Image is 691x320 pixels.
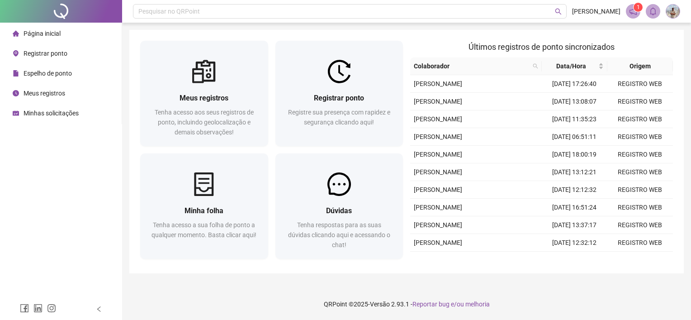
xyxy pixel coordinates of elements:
span: [PERSON_NAME] [414,186,462,193]
a: Registrar pontoRegistre sua presença com rapidez e segurança clicando aqui! [275,41,403,146]
td: REGISTRO WEB [607,181,673,199]
span: search [555,8,562,15]
td: [DATE] 13:12:21 [542,163,607,181]
td: [DATE] 13:08:07 [542,93,607,110]
td: [DATE] 11:35:23 [542,110,607,128]
td: [DATE] 06:51:11 [542,128,607,146]
span: [PERSON_NAME] [572,6,620,16]
span: environment [13,50,19,57]
td: [DATE] 12:32:12 [542,234,607,252]
span: [PERSON_NAME] [414,221,462,229]
span: Versão [370,301,390,308]
td: REGISTRO WEB [607,128,673,146]
span: Registrar ponto [24,50,67,57]
a: Minha folhaTenha acesso a sua folha de ponto a qualquer momento. Basta clicar aqui! [140,153,268,259]
span: [PERSON_NAME] [414,115,462,123]
td: REGISTRO WEB [607,199,673,216]
span: left [96,306,102,312]
span: Data/Hora [545,61,596,71]
span: Registre sua presença com rapidez e segurança clicando aqui! [288,109,390,126]
a: Meus registrosTenha acesso aos seus registros de ponto, incluindo geolocalização e demais observa... [140,41,268,146]
span: home [13,30,19,37]
td: REGISTRO WEB [607,216,673,234]
span: Últimos registros de ponto sincronizados [469,42,615,52]
span: search [533,63,538,69]
span: linkedin [33,304,43,313]
span: schedule [13,110,19,116]
span: clock-circle [13,90,19,96]
span: Minhas solicitações [24,110,79,117]
span: Dúvidas [326,206,352,215]
span: Tenha respostas para as suas dúvidas clicando aqui e acessando o chat! [288,221,390,248]
td: [DATE] 16:51:24 [542,199,607,216]
span: [PERSON_NAME] [414,80,462,87]
td: [DATE] 12:12:32 [542,181,607,199]
span: [PERSON_NAME] [414,168,462,176]
span: [PERSON_NAME] [414,133,462,140]
span: Registrar ponto [314,94,364,102]
span: instagram [47,304,56,313]
td: [DATE] 18:00:19 [542,146,607,163]
sup: 1 [634,3,643,12]
img: 84068 [666,5,680,18]
span: Espelho de ponto [24,70,72,77]
td: [DATE] 17:26:40 [542,75,607,93]
a: DúvidasTenha respostas para as suas dúvidas clicando aqui e acessando o chat! [275,153,403,259]
span: Tenha acesso aos seus registros de ponto, incluindo geolocalização e demais observações! [155,109,254,136]
td: REGISTRO WEB [607,252,673,269]
span: Reportar bug e/ou melhoria [412,301,490,308]
span: bell [649,7,657,15]
td: REGISTRO WEB [607,234,673,252]
span: [PERSON_NAME] [414,151,462,158]
td: REGISTRO WEB [607,146,673,163]
span: search [531,59,540,73]
span: Minha folha [185,206,223,215]
span: notification [629,7,637,15]
td: [DATE] 13:37:17 [542,216,607,234]
span: Tenha acesso a sua folha de ponto a qualquer momento. Basta clicar aqui! [151,221,256,239]
span: facebook [20,304,29,313]
th: Data/Hora [542,57,607,75]
span: Colaborador [414,61,529,71]
span: 1 [637,4,640,10]
span: [PERSON_NAME] [414,98,462,105]
span: Meus registros [180,94,228,102]
span: Meus registros [24,90,65,97]
span: file [13,70,19,76]
span: [PERSON_NAME] [414,239,462,246]
td: REGISTRO WEB [607,163,673,181]
footer: QRPoint © 2025 - 2.93.1 - [122,288,691,320]
span: [PERSON_NAME] [414,204,462,211]
span: Página inicial [24,30,61,37]
td: [DATE] 08:04:07 [542,252,607,269]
